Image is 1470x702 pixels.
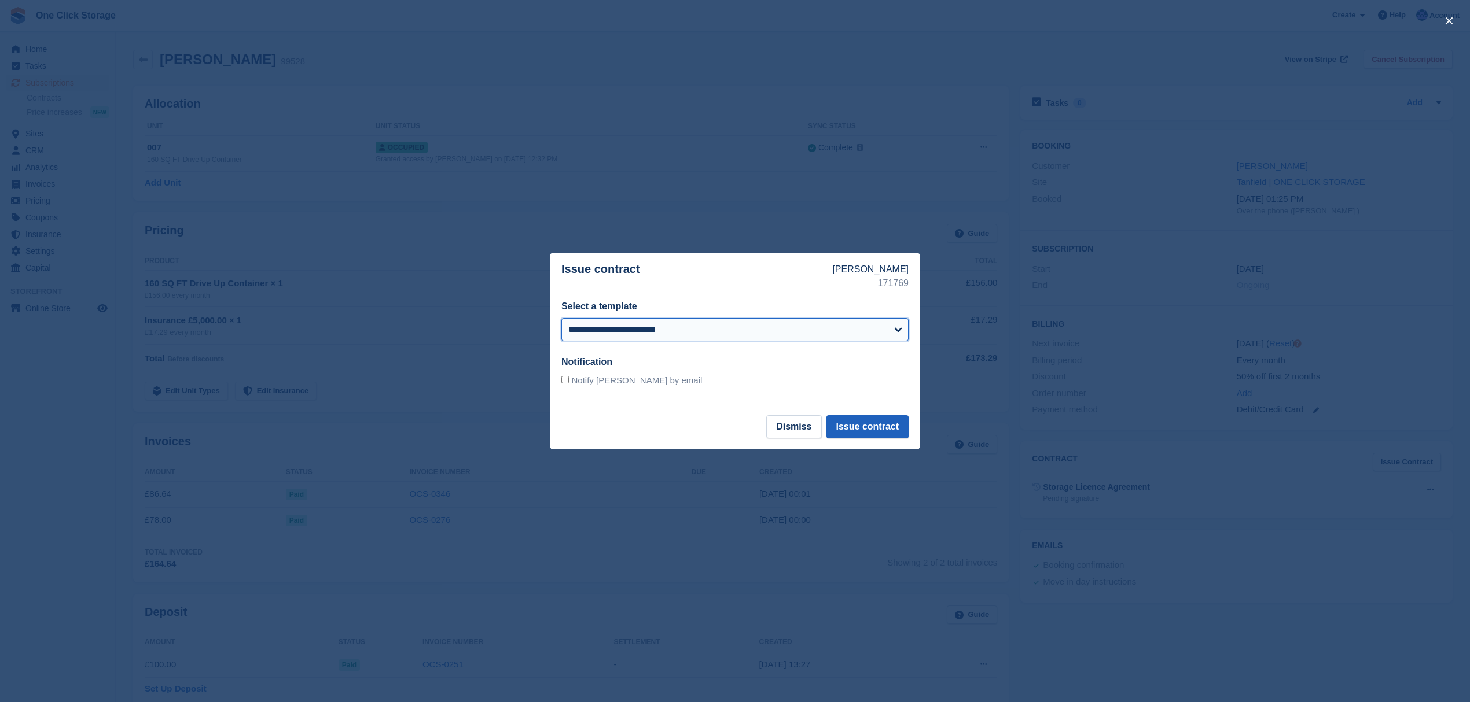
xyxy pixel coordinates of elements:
[561,357,612,367] label: Notification
[832,263,909,276] p: [PERSON_NAME]
[571,375,702,385] span: Notify [PERSON_NAME] by email
[561,376,569,383] input: Notify [PERSON_NAME] by email
[826,415,909,438] button: Issue contract
[1440,12,1458,30] button: close
[832,276,909,290] p: 171769
[766,415,821,438] button: Dismiss
[561,263,832,290] p: Issue contract
[561,301,637,311] label: Select a template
